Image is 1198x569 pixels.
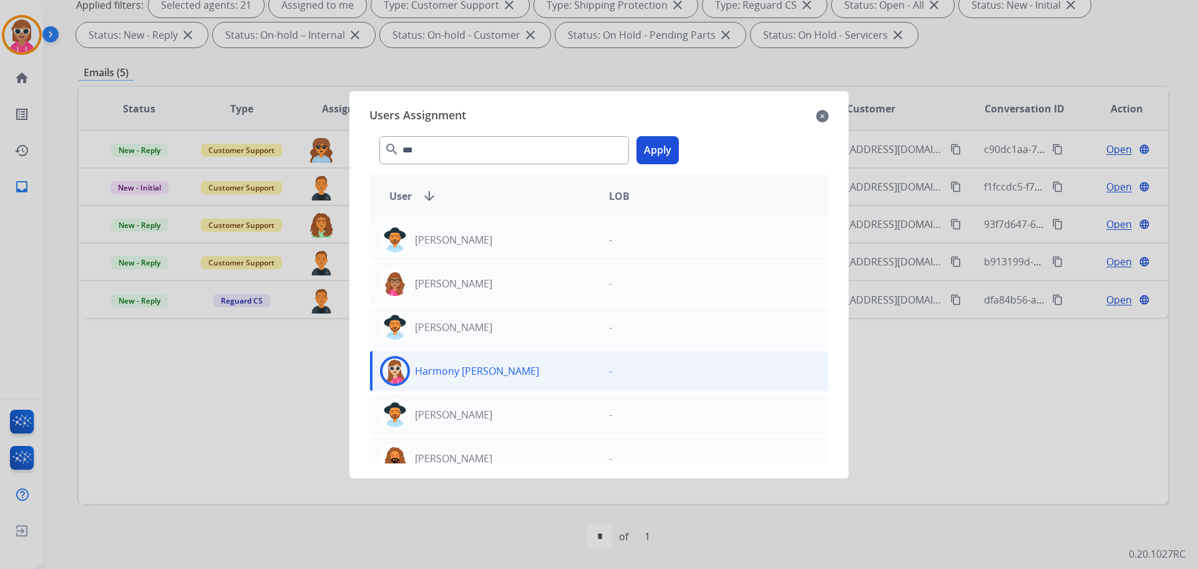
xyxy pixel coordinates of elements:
[609,320,612,335] p: -
[415,364,539,379] p: Harmony [PERSON_NAME]
[415,451,492,466] p: [PERSON_NAME]
[636,136,679,164] button: Apply
[609,189,630,204] span: LOB
[415,320,492,335] p: [PERSON_NAME]
[816,109,829,124] mat-icon: close
[415,276,492,291] p: [PERSON_NAME]
[609,364,612,379] p: -
[415,407,492,422] p: [PERSON_NAME]
[384,142,399,157] mat-icon: search
[379,189,599,204] div: User
[609,232,612,247] p: -
[609,276,612,291] p: -
[369,106,466,126] span: Users Assignment
[422,189,437,204] mat-icon: arrow_downward
[609,407,612,422] p: -
[609,451,612,466] p: -
[415,232,492,247] p: [PERSON_NAME]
